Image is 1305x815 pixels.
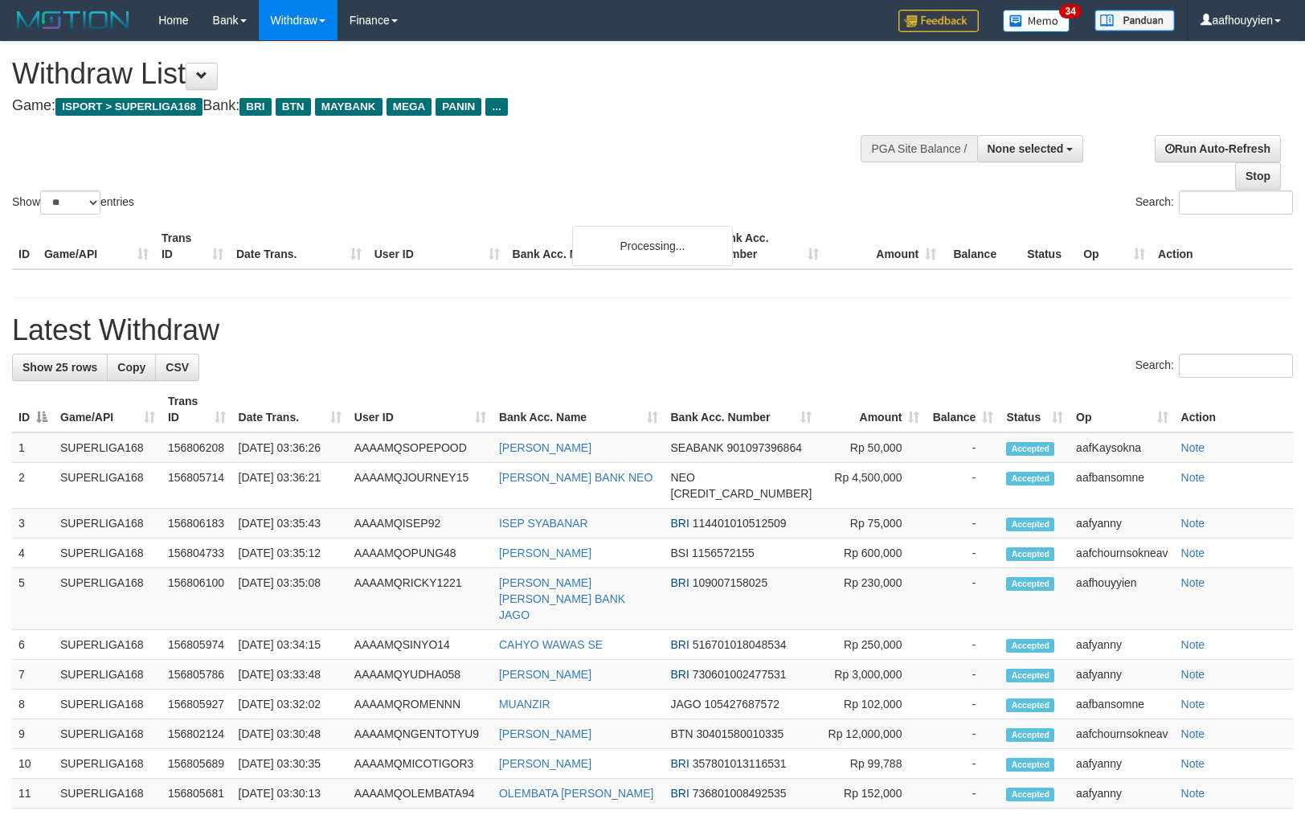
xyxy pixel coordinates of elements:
span: PANIN [436,98,481,116]
td: Rp 4,500,000 [818,463,926,509]
th: Action [1175,387,1293,432]
img: panduan.png [1094,10,1175,31]
th: Bank Acc. Name: activate to sort column ascending [493,387,665,432]
td: 9 [12,719,54,749]
td: 156802124 [162,719,232,749]
td: [DATE] 03:30:35 [232,749,348,779]
td: 156804733 [162,539,232,568]
td: 156805689 [162,749,232,779]
td: aafyanny [1070,630,1174,660]
td: Rp 250,000 [818,630,926,660]
span: Copy 114401010512509 to clipboard [693,517,787,530]
button: None selected [977,135,1084,162]
td: SUPERLIGA168 [54,509,162,539]
span: BRI [671,517,689,530]
th: Date Trans. [230,223,368,269]
a: Note [1181,576,1205,589]
td: AAAAMQMICOTIGOR3 [348,749,493,779]
th: User ID: activate to sort column ascending [348,387,493,432]
th: Game/API: activate to sort column ascending [54,387,162,432]
td: [DATE] 03:30:48 [232,719,348,749]
td: SUPERLIGA168 [54,463,162,509]
td: SUPERLIGA168 [54,432,162,463]
a: Note [1181,787,1205,800]
td: 156806100 [162,568,232,630]
img: Button%20Memo.svg [1003,10,1070,32]
span: Accepted [1006,547,1054,561]
a: OLEMBATA [PERSON_NAME] [499,787,653,800]
th: Action [1152,223,1293,269]
td: aafKaysokna [1070,432,1174,463]
label: Search: [1135,190,1293,215]
th: Trans ID [155,223,230,269]
span: Show 25 rows [22,361,97,374]
td: [DATE] 03:36:26 [232,432,348,463]
a: [PERSON_NAME] [499,441,591,454]
td: 7 [12,660,54,690]
span: BRI [671,638,689,651]
span: BTN [276,98,311,116]
span: ... [485,98,507,116]
a: Copy [107,354,156,381]
td: 4 [12,539,54,568]
td: SUPERLIGA168 [54,660,162,690]
th: ID: activate to sort column descending [12,387,54,432]
a: CSV [155,354,199,381]
span: Accepted [1006,669,1054,682]
span: Accepted [1006,728,1054,742]
span: Accepted [1006,518,1054,531]
td: Rp 152,000 [818,779,926,809]
td: - [926,463,1000,509]
a: Note [1181,638,1205,651]
td: [DATE] 03:34:15 [232,630,348,660]
a: [PERSON_NAME] [499,668,591,681]
span: Accepted [1006,758,1054,772]
td: [DATE] 03:32:02 [232,690,348,719]
a: Note [1181,668,1205,681]
span: Accepted [1006,442,1054,456]
img: MOTION_logo.png [12,8,134,32]
span: Copy 730601002477531 to clipboard [693,668,787,681]
a: Note [1181,757,1205,770]
td: aafyanny [1070,749,1174,779]
td: [DATE] 03:33:48 [232,660,348,690]
a: ISEP SYABANAR [499,517,588,530]
label: Search: [1135,354,1293,378]
a: [PERSON_NAME] BANK NEO [499,471,652,484]
td: AAAAMQROMENNN [348,690,493,719]
th: User ID [368,223,506,269]
span: Copy 30401580010335 to clipboard [696,727,783,740]
td: SUPERLIGA168 [54,630,162,660]
a: Note [1181,727,1205,740]
span: BRI [671,787,689,800]
td: Rp 12,000,000 [818,719,926,749]
td: 8 [12,690,54,719]
td: AAAAMQNGENTOTYU9 [348,719,493,749]
td: SUPERLIGA168 [54,719,162,749]
span: Copy 516701018048534 to clipboard [693,638,787,651]
th: Balance [943,223,1021,269]
th: Date Trans.: activate to sort column ascending [232,387,348,432]
a: Show 25 rows [12,354,108,381]
td: SUPERLIGA168 [54,749,162,779]
td: AAAAMQSINYO14 [348,630,493,660]
th: Status: activate to sort column ascending [1000,387,1070,432]
a: Run Auto-Refresh [1155,135,1281,162]
td: [DATE] 03:30:13 [232,779,348,809]
td: Rp 99,788 [818,749,926,779]
span: Accepted [1006,472,1054,485]
th: Balance: activate to sort column ascending [926,387,1000,432]
td: AAAAMQYUDHA058 [348,660,493,690]
td: [DATE] 03:35:12 [232,539,348,568]
img: Feedback.jpg [898,10,979,32]
span: JAGO [671,698,702,711]
td: - [926,779,1000,809]
span: BRI [671,576,689,589]
th: Amount [825,223,943,269]
td: 3 [12,509,54,539]
th: Bank Acc. Number [708,223,825,269]
td: - [926,630,1000,660]
td: Rp 3,000,000 [818,660,926,690]
td: aafchournsokneav [1070,539,1174,568]
input: Search: [1179,190,1293,215]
